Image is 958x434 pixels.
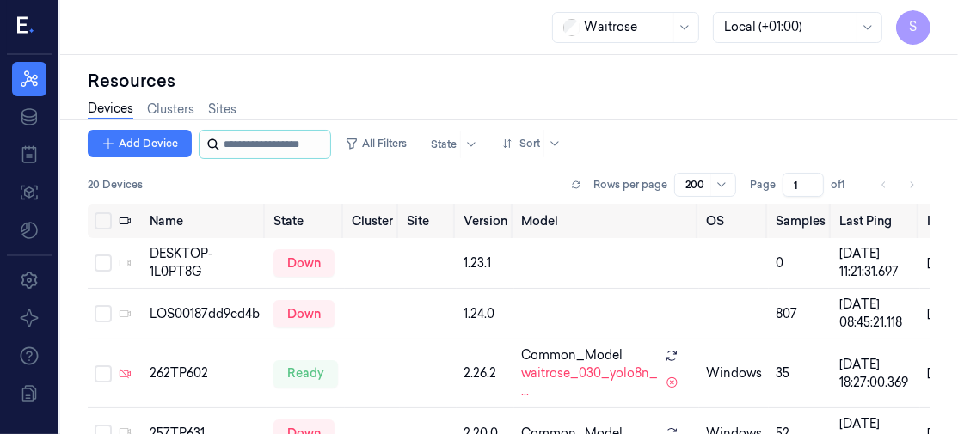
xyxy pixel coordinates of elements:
span: waitrose_030_yolo8n_ ... [521,364,659,400]
p: windows [706,364,762,382]
th: Name [143,204,267,238]
div: 262TP602 [150,364,260,382]
div: LOS00187dd9cd4b [150,305,260,323]
div: down [273,249,335,277]
nav: pagination [872,173,924,197]
span: Common_Model [521,346,623,364]
p: Rows per page [593,177,667,193]
a: Devices [88,100,133,119]
div: [DATE] 11:21:31.697 [839,245,913,281]
span: 20 Devices [88,177,143,193]
th: Cluster [345,204,400,238]
div: 0 [776,254,826,272]
div: 1.23.1 [464,254,507,272]
button: All Filters [338,130,414,157]
span: Page [750,177,776,193]
div: 1.24.0 [464,305,507,323]
div: DESKTOP-1L0PT8G [150,245,260,281]
th: Site [400,204,457,238]
div: [DATE] 18:27:00.369 [839,356,913,392]
button: Select row [95,254,112,272]
a: Sites [208,101,236,119]
th: Model [514,204,699,238]
div: 35 [776,364,826,382]
th: Version [457,204,514,238]
th: Last Ping [832,204,920,238]
a: Clusters [147,101,194,119]
button: S [896,10,930,45]
div: 807 [776,305,826,323]
th: OS [699,204,769,238]
span: of 1 [831,177,858,193]
button: Select all [95,212,112,229]
div: down [273,300,335,327]
button: Add Device [88,130,192,157]
div: 2.26.2 [464,364,507,382]
th: State [267,204,345,238]
button: Select row [95,365,112,382]
div: [DATE] 08:45:21.118 [839,296,913,332]
div: ready [273,360,338,388]
button: Select row [95,305,112,322]
div: Resources [88,69,930,93]
th: Samples [769,204,832,238]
